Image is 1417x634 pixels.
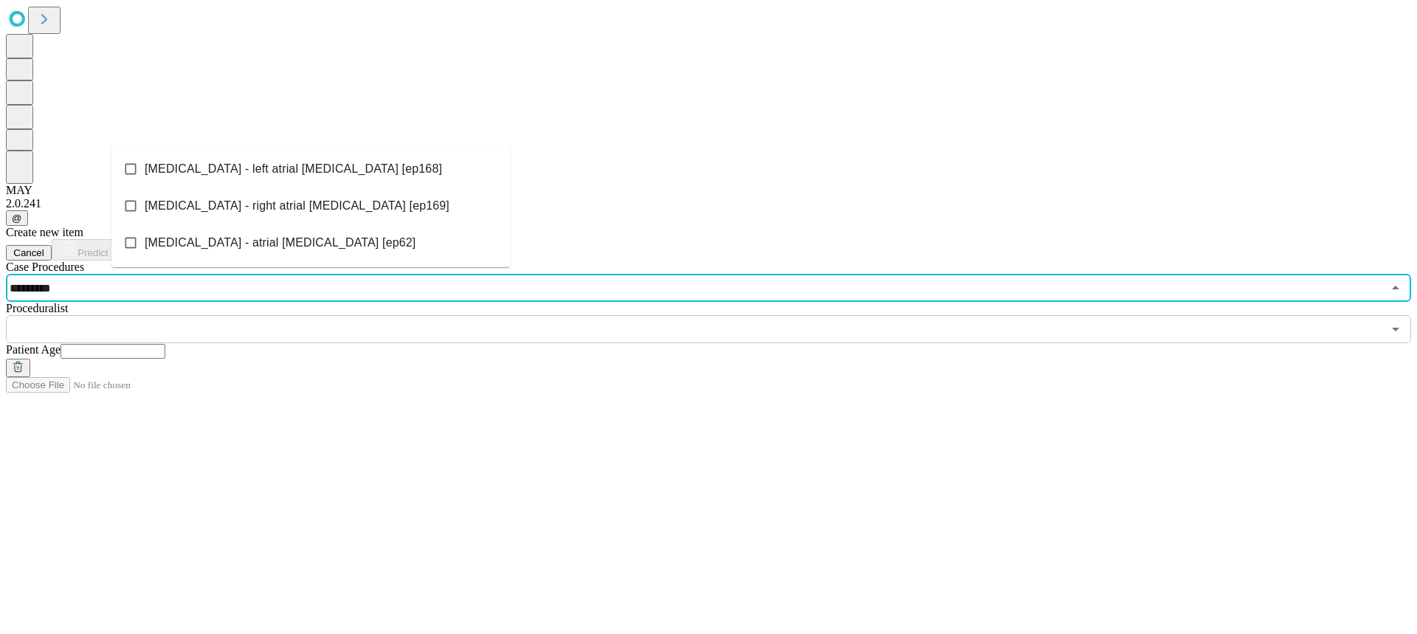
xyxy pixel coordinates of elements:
button: Cancel [6,245,52,261]
button: @ [6,210,28,226]
span: Create new item [6,226,83,238]
span: @ [12,213,22,224]
span: Cancel [13,247,44,258]
span: Patient Age [6,343,61,356]
span: [MEDICAL_DATA] - right atrial [MEDICAL_DATA] [ep169] [145,197,449,215]
button: Close [1385,278,1406,298]
div: MAY [6,184,1411,197]
span: Scheduled Procedure [6,261,84,273]
span: [MEDICAL_DATA] - left atrial [MEDICAL_DATA] [ep168] [145,160,442,178]
button: Open [1385,319,1406,340]
span: Proceduralist [6,302,68,314]
button: Predict [52,239,120,261]
div: 2.0.241 [6,197,1411,210]
span: Predict [77,247,108,258]
span: [MEDICAL_DATA] - atrial [MEDICAL_DATA] [ep62] [145,234,416,252]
